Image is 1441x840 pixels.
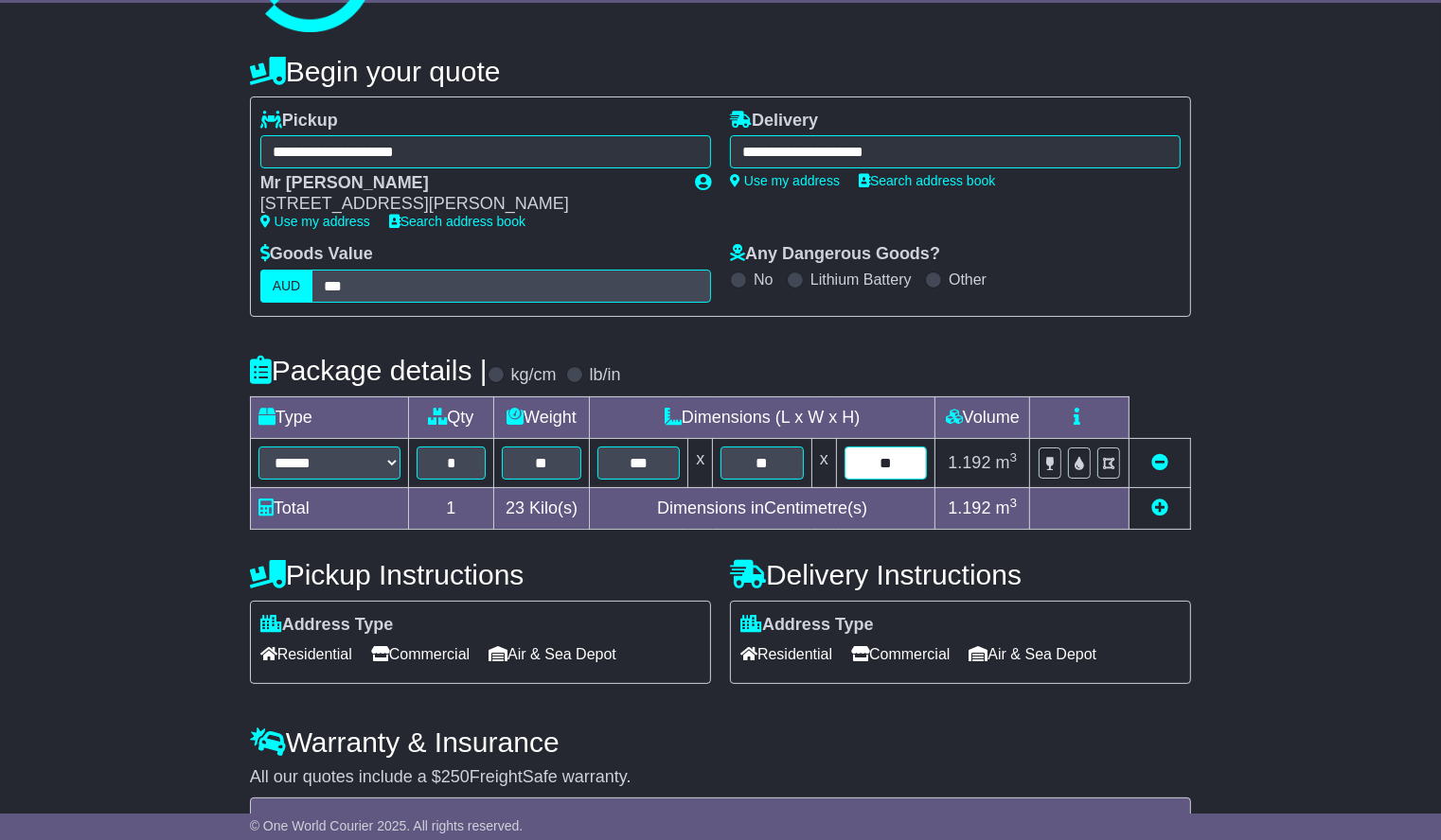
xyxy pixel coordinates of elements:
label: kg/cm [511,365,557,386]
label: lb/in [590,365,621,386]
h4: Package details | [250,355,488,386]
a: Add new item [1151,499,1168,517]
span: 23 [506,499,525,517]
span: m [996,453,1018,472]
h4: Begin your quote [250,56,1192,87]
label: No [754,271,773,289]
h4: Pickup Instructions [250,559,711,590]
div: Mr [PERSON_NAME] [260,173,676,194]
td: Qty [408,396,494,438]
h4: Warranty & Insurance [250,726,1192,758]
a: Use my address [260,214,370,229]
span: Residential [740,639,832,669]
label: AUD [260,270,313,303]
label: Pickup [260,111,338,131]
td: Weight [494,396,590,438]
sup: 3 [1010,450,1018,464]
td: x [688,438,713,487]
span: Residential [260,639,352,669]
span: 1.192 [949,499,991,517]
td: x [811,438,836,487]
td: Dimensions (L x W x H) [589,396,934,438]
label: Address Type [740,615,874,636]
label: Goods Value [260,244,373,265]
span: m [996,499,1018,517]
span: 250 [441,767,470,786]
a: Remove this item [1151,453,1168,472]
td: Kilo(s) [494,487,590,529]
a: Search address book [859,173,995,188]
span: Air & Sea Depot [489,639,616,669]
label: Other [949,271,987,289]
label: Address Type [260,615,394,636]
h4: Delivery Instructions [730,559,1191,590]
label: Any Dangerous Goods? [730,244,940,265]
sup: 3 [1010,496,1018,510]
td: 1 [408,487,494,529]
label: Delivery [730,111,818,131]
div: All our quotes include a $ FreightSafe warranty. [250,767,1192,788]
span: Air & Sea Depot [970,639,1097,669]
a: Use my address [730,173,840,188]
span: Commercial [851,639,950,669]
a: Search address book [389,214,525,229]
span: © One World Courier 2025. All rights reserved. [250,818,524,833]
label: Lithium Battery [810,271,912,289]
td: Total [250,487,408,529]
span: 1.192 [949,453,991,472]
span: Commercial [371,639,470,669]
div: [STREET_ADDRESS][PERSON_NAME] [260,194,676,215]
td: Dimensions in Centimetre(s) [589,487,934,529]
td: Type [250,396,408,438]
td: Volume [935,396,1030,438]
